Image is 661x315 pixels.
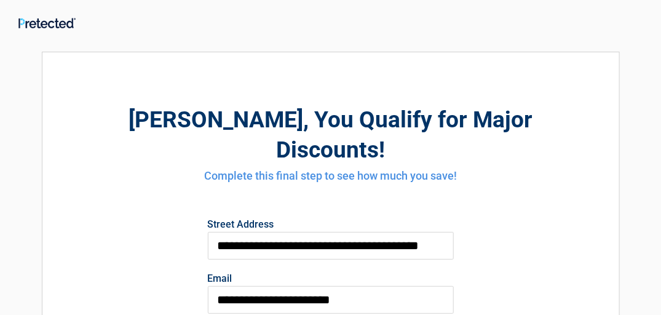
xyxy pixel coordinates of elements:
[110,168,552,184] h4: Complete this final step to see how much you save!
[129,106,303,133] span: [PERSON_NAME]
[208,220,454,229] label: Street Address
[110,105,552,165] h2: , You Qualify for Major Discounts!
[208,274,454,284] label: Email
[18,18,76,28] img: Main Logo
